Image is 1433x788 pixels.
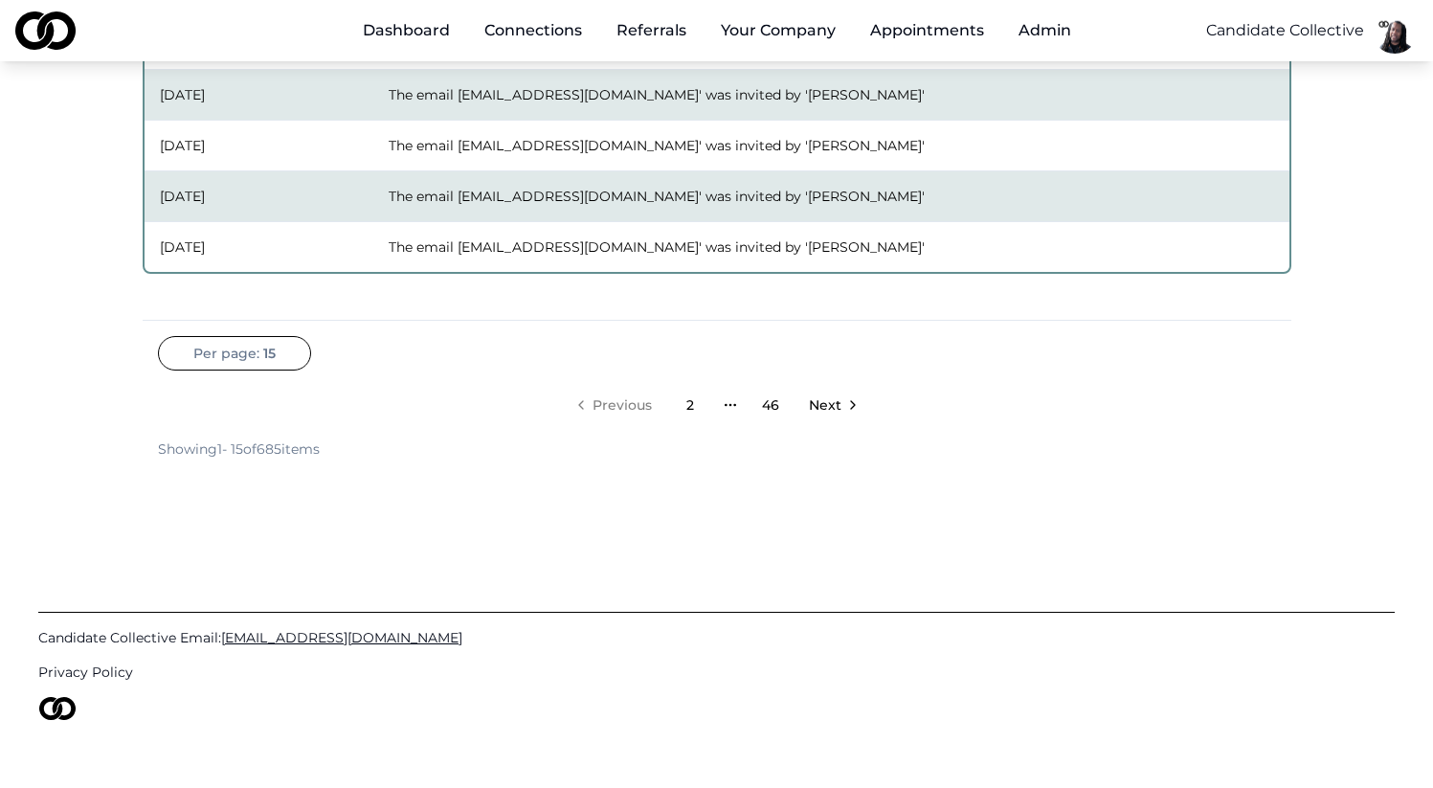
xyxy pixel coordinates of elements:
a: Privacy Policy [38,663,1395,682]
a: Referrals [601,11,702,50]
a: Candidate Collective Email:[EMAIL_ADDRESS][DOMAIN_NAME] [38,628,1395,647]
td: The email [EMAIL_ADDRESS][DOMAIN_NAME]' was invited by '[PERSON_NAME]' [373,69,1289,120]
nav: pagination [158,386,1276,424]
td: [DATE] [145,221,373,272]
img: logo [15,11,76,50]
div: Showing 1 - 15 of 685 items [158,439,320,459]
td: The email [EMAIL_ADDRESS][DOMAIN_NAME]' was invited by '[PERSON_NAME]' [373,170,1289,221]
button: Candidate Collective [1206,19,1364,42]
button: Per page:15 [158,336,311,371]
a: Appointments [855,11,999,50]
a: Connections [469,11,597,50]
button: Admin [1003,11,1086,50]
span: Next [809,395,841,415]
td: [DATE] [145,170,373,221]
nav: Main [347,11,1086,50]
td: The email [EMAIL_ADDRESS][DOMAIN_NAME]' was invited by '[PERSON_NAME]' [373,120,1289,170]
a: 46 [751,386,790,424]
span: [EMAIL_ADDRESS][DOMAIN_NAME] [221,629,462,646]
button: Your Company [705,11,851,50]
span: 15 [263,344,276,363]
td: [DATE] [145,69,373,120]
img: fc566690-cf65-45d8-a465-1d4f683599e2-basimCC1-profile_picture.png [1372,8,1418,54]
a: Go to next page [794,386,870,424]
a: Dashboard [347,11,465,50]
td: [DATE] [145,120,373,170]
a: 2 [671,386,709,424]
img: logo [38,697,77,720]
td: The email [EMAIL_ADDRESS][DOMAIN_NAME]' was invited by '[PERSON_NAME]' [373,221,1289,272]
